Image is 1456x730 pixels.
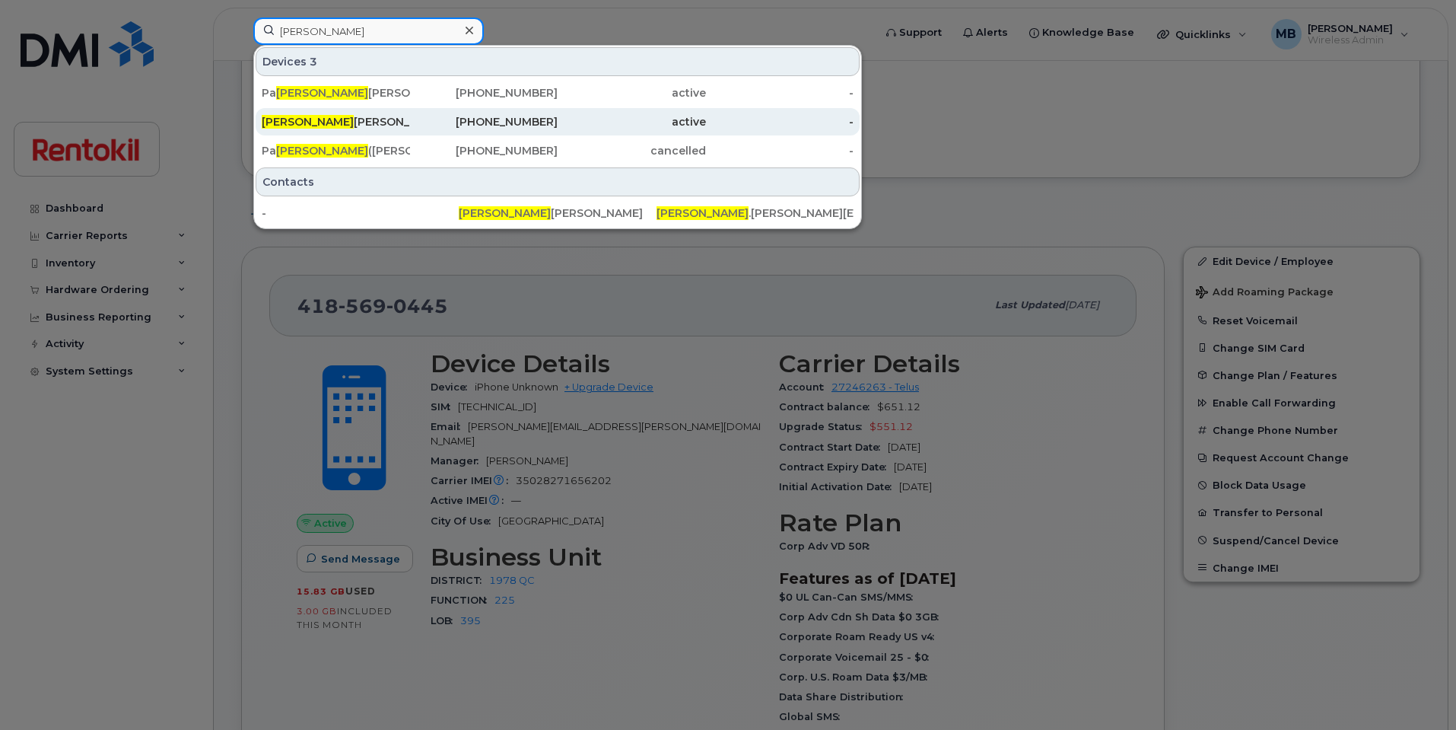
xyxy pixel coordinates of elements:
[256,108,860,135] a: [PERSON_NAME][PERSON_NAME][PHONE_NUMBER]active-
[558,114,706,129] div: active
[262,143,410,158] div: Pa ([PERSON_NAME]) [PERSON_NAME]
[558,85,706,100] div: active
[310,54,317,69] span: 3
[410,85,558,100] div: [PHONE_NUMBER]
[276,86,368,100] span: [PERSON_NAME]
[706,114,854,129] div: -
[706,143,854,158] div: -
[656,206,854,221] div: .[PERSON_NAME][EMAIL_ADDRESS][DOMAIN_NAME]
[558,143,706,158] div: cancelled
[256,47,860,76] div: Devices
[253,18,484,45] input: Find something...
[262,114,410,129] div: [PERSON_NAME]
[410,143,558,158] div: [PHONE_NUMBER]
[256,79,860,107] a: Pa[PERSON_NAME][PERSON_NAME][PHONE_NUMBER]active-
[656,206,749,220] span: [PERSON_NAME]
[262,115,354,129] span: [PERSON_NAME]
[459,206,551,220] span: [PERSON_NAME]
[410,114,558,129] div: [PHONE_NUMBER]
[262,85,410,100] div: Pa [PERSON_NAME]
[459,206,656,221] div: [PERSON_NAME]
[256,137,860,164] a: Pa[PERSON_NAME]([PERSON_NAME]) [PERSON_NAME][PHONE_NUMBER]cancelled-
[256,199,860,227] a: -[PERSON_NAME][PERSON_NAME][PERSON_NAME].[PERSON_NAME][EMAIL_ADDRESS][DOMAIN_NAME]
[276,144,368,158] span: [PERSON_NAME]
[256,167,860,196] div: Contacts
[262,206,459,221] div: -
[706,85,854,100] div: -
